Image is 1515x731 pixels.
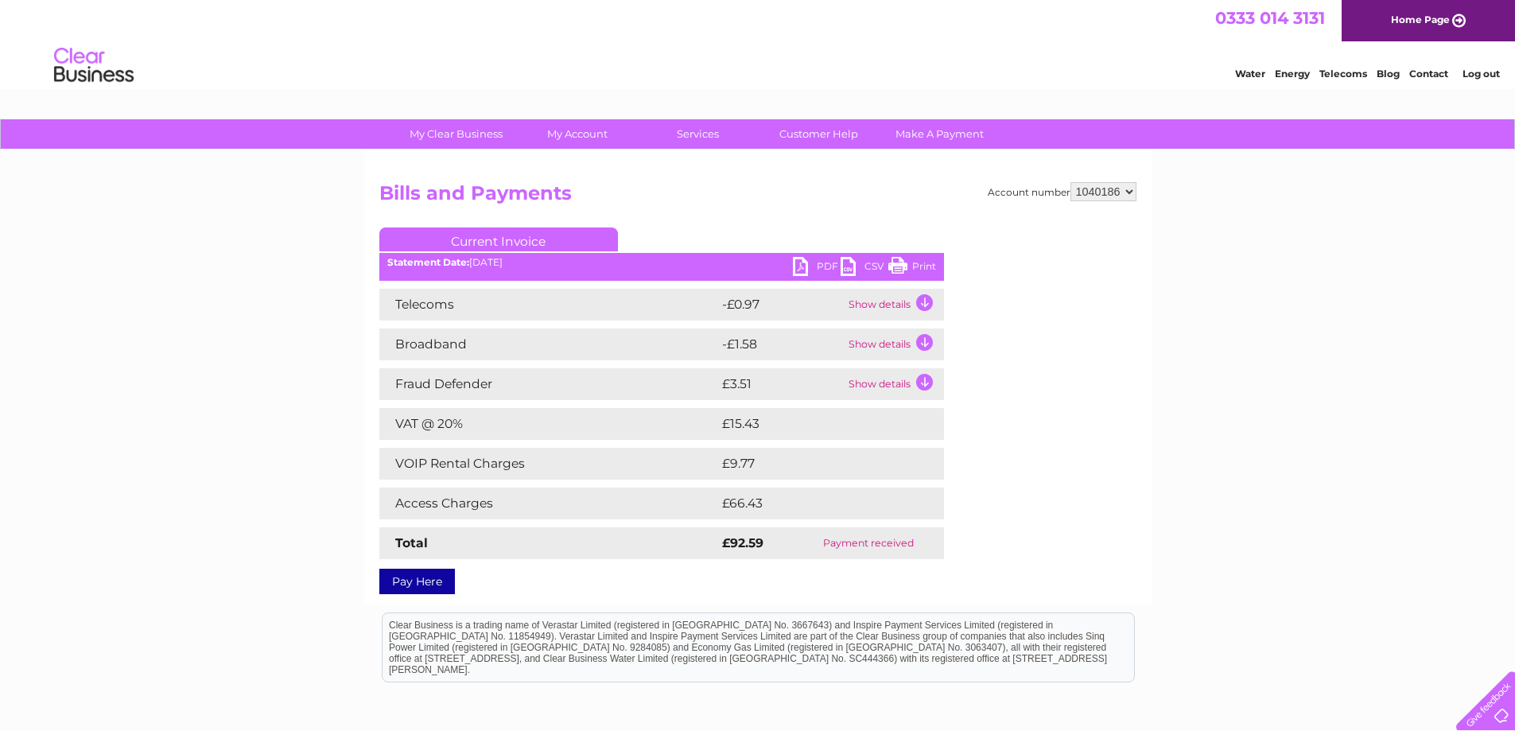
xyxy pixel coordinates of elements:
td: £9.77 [718,448,907,480]
a: Services [632,119,763,149]
td: Telecoms [379,289,718,321]
td: £66.43 [718,488,912,519]
a: My Clear Business [390,119,522,149]
td: Access Charges [379,488,718,519]
td: Show details [845,368,944,400]
img: logo.png [53,41,134,90]
td: VOIP Rental Charges [379,448,718,480]
a: Telecoms [1319,68,1367,80]
div: Clear Business is a trading name of Verastar Limited (registered in [GEOGRAPHIC_DATA] No. 3667643... [383,9,1134,77]
a: Water [1235,68,1265,80]
td: -£0.97 [718,289,845,321]
a: PDF [793,257,841,280]
td: Payment received [793,527,943,559]
div: Account number [988,182,1136,201]
a: My Account [511,119,643,149]
a: Pay Here [379,569,455,594]
td: -£1.58 [718,329,845,360]
td: Fraud Defender [379,368,718,400]
a: Blog [1377,68,1400,80]
a: Log out [1463,68,1500,80]
td: £15.43 [718,408,911,440]
td: Show details [845,289,944,321]
strong: £92.59 [722,535,763,550]
a: CSV [841,257,888,280]
a: 0333 014 3131 [1215,8,1325,28]
td: Broadband [379,329,718,360]
a: Print [888,257,936,280]
strong: Total [395,535,428,550]
a: Current Invoice [379,227,618,251]
td: £3.51 [718,368,845,400]
td: Show details [845,329,944,360]
a: Energy [1275,68,1310,80]
a: Customer Help [753,119,884,149]
td: VAT @ 20% [379,408,718,440]
a: Contact [1409,68,1448,80]
a: Make A Payment [874,119,1005,149]
h2: Bills and Payments [379,182,1136,212]
div: [DATE] [379,257,944,268]
b: Statement Date: [387,256,469,268]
